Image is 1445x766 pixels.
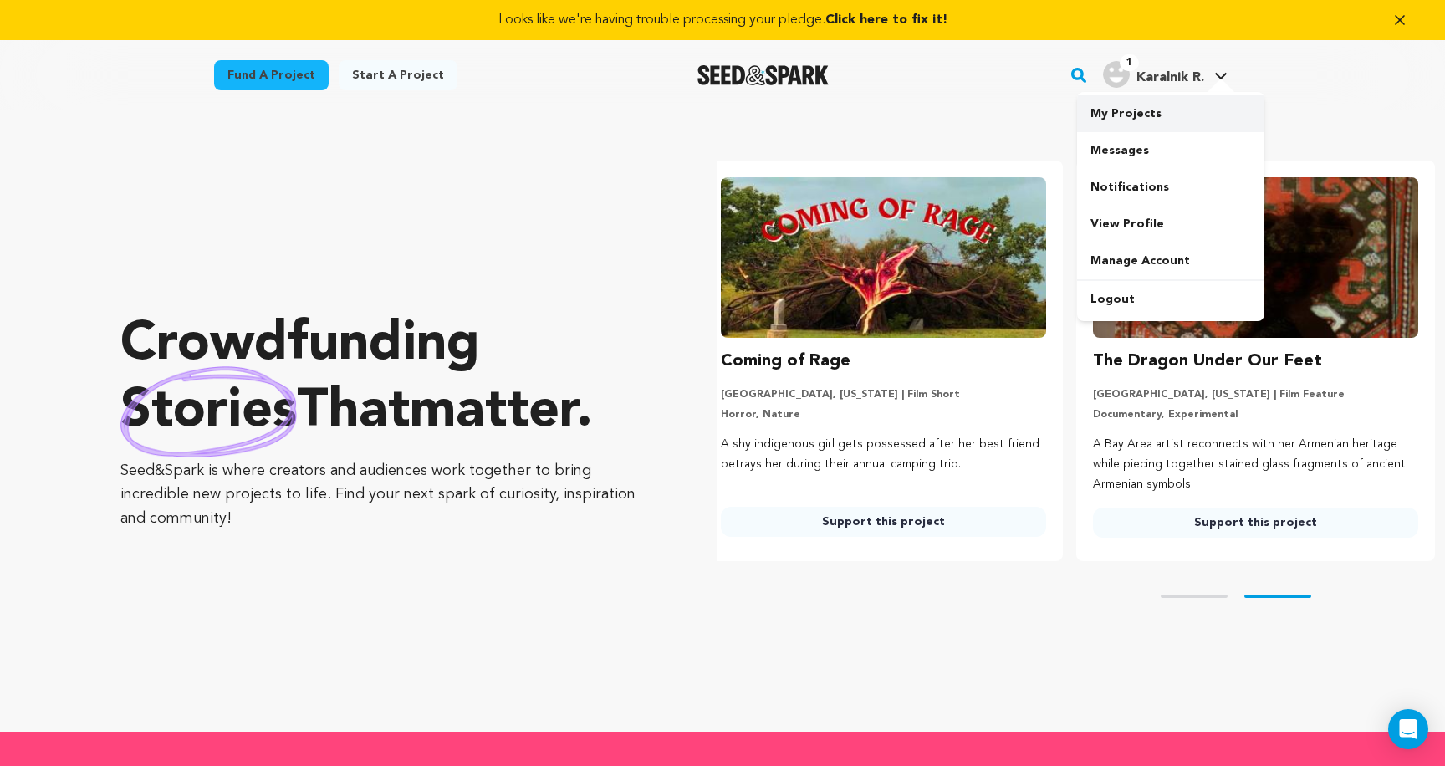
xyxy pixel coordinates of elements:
img: user.png [1103,61,1130,88]
span: matter [410,386,576,439]
a: Messages [1077,132,1264,169]
a: Looks like we're having trouble processing your pledge.Click here to fix it! [20,10,1425,30]
div: Open Intercom Messenger [1388,709,1428,749]
a: Support this project [1093,508,1418,538]
a: Logout [1077,281,1264,318]
p: A shy indigenous girl gets possessed after her best friend betrays her during their annual campin... [721,435,1046,475]
h3: Coming of Rage [721,348,850,375]
p: Horror, Nature [721,408,1046,421]
a: Seed&Spark Homepage [697,65,829,85]
a: Manage Account [1077,243,1264,279]
span: 1 [1120,54,1139,71]
p: [GEOGRAPHIC_DATA], [US_STATE] | Film Feature [1093,388,1418,401]
a: Karalnik R.'s Profile [1100,58,1231,88]
a: Fund a project [214,60,329,90]
p: Documentary, Experimental [1093,408,1418,421]
a: View Profile [1077,206,1264,243]
img: hand sketched image [120,366,297,457]
div: Karalnik R.'s Profile [1103,61,1204,88]
a: My Projects [1077,95,1264,132]
h3: The Dragon Under Our Feet [1093,348,1322,375]
a: Start a project [339,60,457,90]
p: Crowdfunding that . [120,312,650,446]
a: Notifications [1077,169,1264,206]
img: Seed&Spark Logo Dark Mode [697,65,829,85]
p: [GEOGRAPHIC_DATA], [US_STATE] | Film Short [721,388,1046,401]
p: A Bay Area artist reconnects with her Armenian heritage while piecing together stained glass frag... [1093,435,1418,494]
p: Seed&Spark is where creators and audiences work together to bring incredible new projects to life... [120,459,650,531]
img: Coming of Rage image [721,177,1046,338]
span: Karalnik R.'s Profile [1100,58,1231,93]
span: Click here to fix it! [825,13,947,27]
span: Karalnik R. [1136,71,1204,84]
a: Support this project [721,507,1046,537]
